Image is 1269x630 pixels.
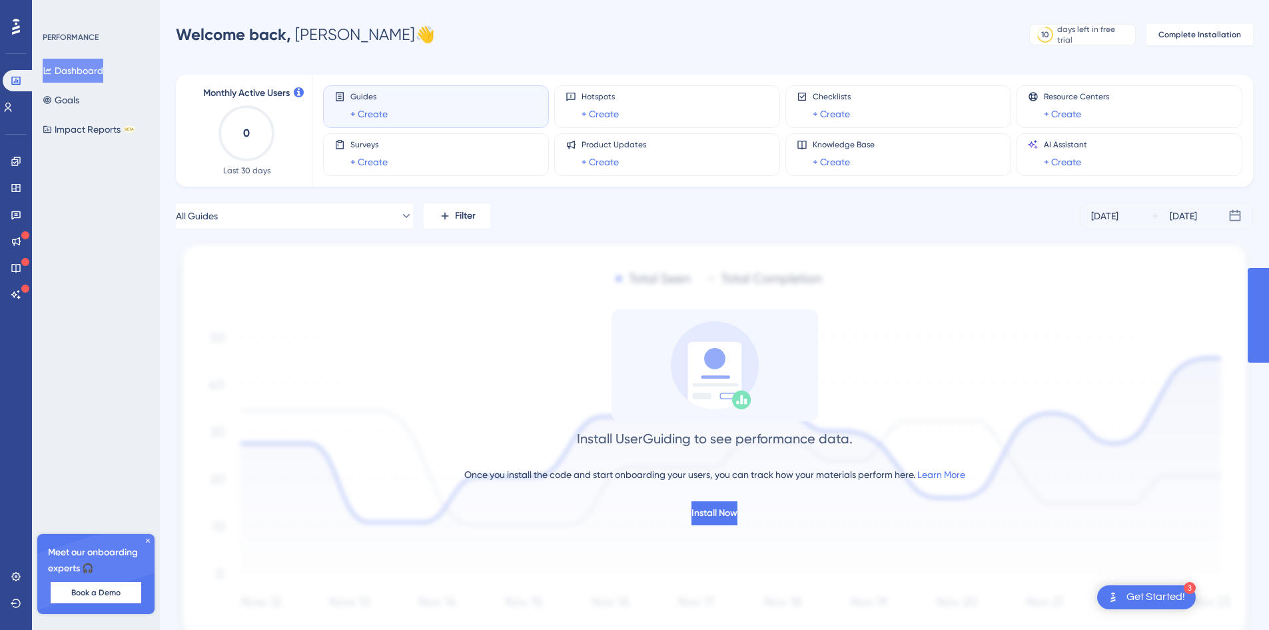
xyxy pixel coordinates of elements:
button: Impact ReportsBETA [43,117,135,141]
span: Surveys [350,139,388,150]
span: Knowledge Base [813,139,875,150]
span: Install Now [691,505,737,521]
a: + Create [1044,154,1081,170]
div: [DATE] [1091,208,1118,224]
div: Get Started! [1126,590,1185,605]
a: + Create [582,154,619,170]
span: Guides [350,91,388,102]
div: BETA [123,126,135,133]
span: Resource Centers [1044,91,1109,102]
span: Product Updates [582,139,646,150]
div: 3 [1184,582,1196,594]
span: Book a Demo [71,587,121,598]
a: Learn More [917,469,965,480]
span: Hotspots [582,91,619,102]
a: + Create [582,106,619,122]
button: Complete Installation [1146,24,1253,45]
span: Welcome back, [176,25,291,44]
a: + Create [350,106,388,122]
span: Checklists [813,91,851,102]
div: [PERSON_NAME] 👋 [176,24,435,45]
a: + Create [813,106,850,122]
div: days left in free trial [1057,24,1131,45]
iframe: UserGuiding AI Assistant Launcher [1213,577,1253,617]
span: Complete Installation [1158,29,1241,40]
span: Filter [455,208,476,224]
button: All Guides [176,203,413,229]
div: 10 [1041,29,1049,40]
span: All Guides [176,208,218,224]
div: [DATE] [1170,208,1197,224]
a: + Create [1044,106,1081,122]
span: Meet our onboarding experts 🎧 [48,545,144,577]
span: Monthly Active Users [203,85,290,101]
button: Book a Demo [51,582,141,603]
text: 0 [243,127,250,139]
a: + Create [813,154,850,170]
button: Dashboard [43,59,103,83]
button: Filter [424,203,490,229]
img: launcher-image-alternative-text [1105,589,1121,605]
button: Install Now [691,501,737,525]
button: Goals [43,88,79,112]
a: + Create [350,154,388,170]
div: PERFORMANCE [43,32,99,43]
div: Install UserGuiding to see performance data. [577,429,853,448]
span: Last 30 days [223,165,270,176]
div: Open Get Started! checklist, remaining modules: 3 [1097,585,1196,609]
div: Once you install the code and start onboarding your users, you can track how your materials perfo... [464,467,965,483]
span: AI Assistant [1044,139,1087,150]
